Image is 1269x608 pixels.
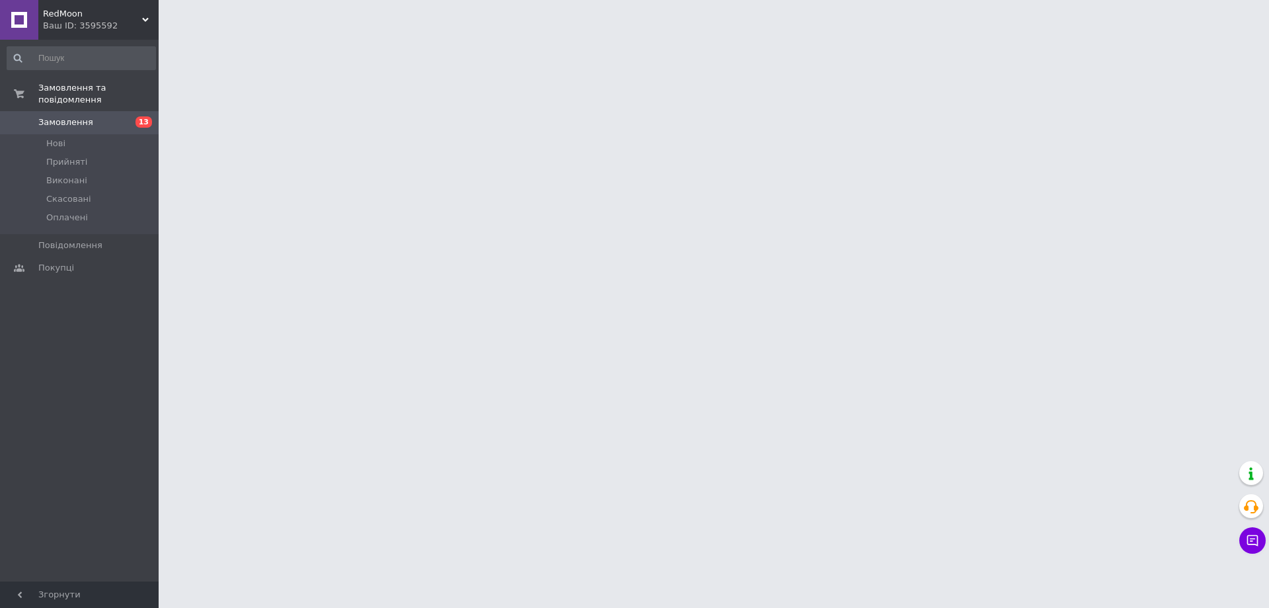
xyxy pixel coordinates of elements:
[7,46,156,70] input: Пошук
[46,175,87,187] span: Виконані
[38,82,159,106] span: Замовлення та повідомлення
[46,138,65,150] span: Нові
[135,116,152,128] span: 13
[43,20,159,32] div: Ваш ID: 3595592
[38,262,74,274] span: Покупці
[46,156,87,168] span: Прийняті
[43,8,142,20] span: RedMoon
[38,239,102,251] span: Повідомлення
[46,193,91,205] span: Скасовані
[46,212,88,224] span: Оплачені
[38,116,93,128] span: Замовлення
[1239,527,1266,554] button: Чат з покупцем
